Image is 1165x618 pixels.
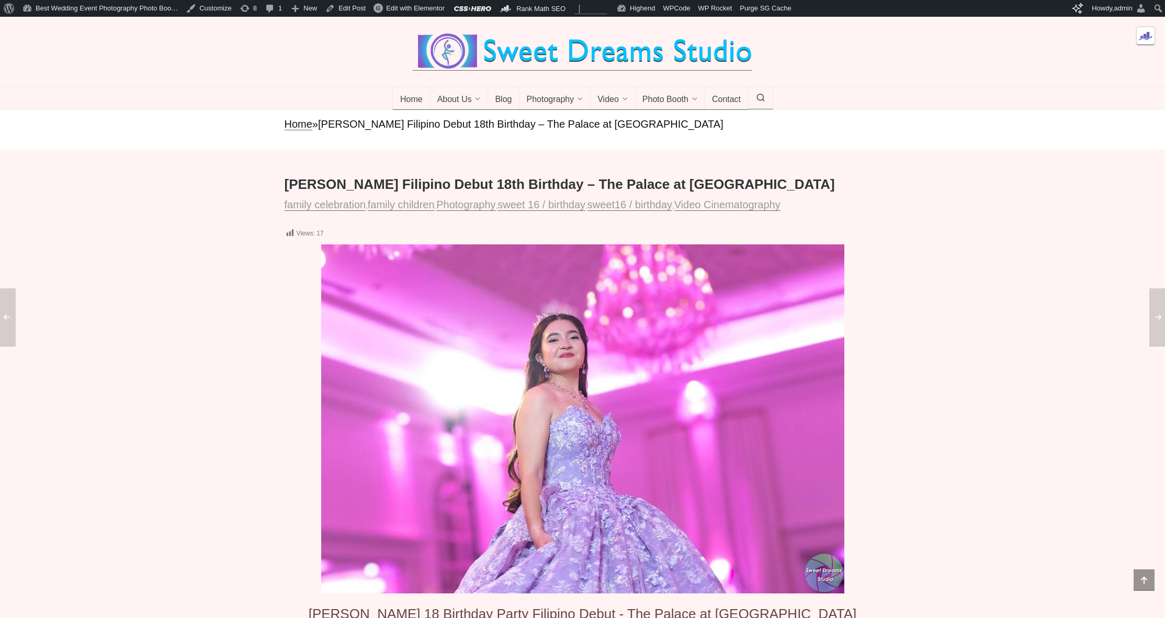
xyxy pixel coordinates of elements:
nav: breadcrumbs [285,117,881,131]
span: admin [1114,4,1133,12]
span: [PERSON_NAME] Filipino Debut 18th Birthday – The Palace at [GEOGRAPHIC_DATA] [318,118,723,130]
a: Home [285,118,312,130]
a: Video Cinematography [674,199,781,211]
a: About Us [430,87,489,110]
span: Home [400,95,423,105]
span: Views: [297,230,315,237]
a: family children [368,199,435,211]
span: Photography [526,95,574,105]
a: Contact [705,87,749,110]
span: Blog [495,95,512,105]
a: Home [392,87,431,110]
span: Contact [712,95,741,105]
a: Photo Booth [635,87,705,110]
span: About Us [437,95,472,105]
h1: [PERSON_NAME] Filipino Debut 18th Birthday – The Palace at [GEOGRAPHIC_DATA] [285,176,881,194]
span: Photo Booth [642,95,688,105]
a: Blog [488,87,519,110]
a: family celebration [285,199,366,211]
span: » [312,118,318,130]
span: Edit with Elementor [386,4,445,12]
a: Video [590,87,636,110]
a: Photography [519,87,591,110]
img: Best Wedding Event Photography Photo Booth Videography NJ NY [413,32,752,70]
span: 17 [316,230,323,237]
span: Video [597,95,619,105]
span: Rank Math SEO [516,5,565,13]
img: Hayley Birthday Filipino Debut Palace Somerset Park 20 [321,244,844,593]
a: Photography [436,199,495,211]
span: , , , , , [285,202,785,210]
a: sweet16 / birthday [587,199,672,211]
a: sweet 16 / birthday [497,199,585,211]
